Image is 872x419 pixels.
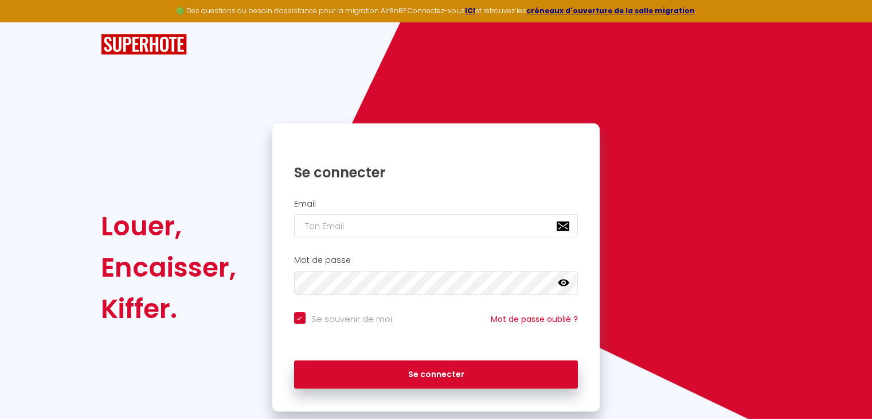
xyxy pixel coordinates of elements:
[294,199,578,209] h2: Email
[101,247,236,288] div: Encaisser,
[294,360,578,389] button: Se connecter
[101,205,236,247] div: Louer,
[101,288,236,329] div: Kiffer.
[294,164,578,181] h1: Se connecter
[101,34,187,55] img: SuperHote logo
[465,6,475,15] a: ICI
[491,313,578,325] a: Mot de passe oublié ?
[294,255,578,265] h2: Mot de passe
[526,6,695,15] a: créneaux d'ouverture de la salle migration
[294,214,578,238] input: Ton Email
